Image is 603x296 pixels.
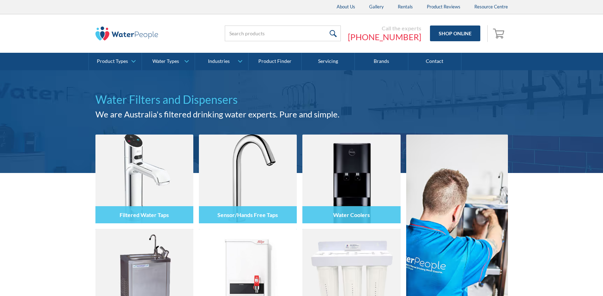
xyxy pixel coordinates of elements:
[408,53,461,70] a: Contact
[89,53,142,70] a: Product Types
[302,135,400,223] img: Water Coolers
[348,25,421,32] div: Call the experts
[302,53,355,70] a: Servicing
[249,53,302,70] a: Product Finder
[95,135,193,223] img: Filtered Water Taps
[225,26,341,41] input: Search products
[195,53,248,70] a: Industries
[430,26,480,41] a: Shop Online
[348,32,421,42] a: [PHONE_NUMBER]
[208,58,230,64] div: Industries
[491,25,508,42] a: Open empty cart
[97,58,128,64] div: Product Types
[217,211,278,218] h4: Sensor/Hands Free Taps
[199,135,297,223] img: Sensor/Hands Free Taps
[152,58,179,64] div: Water Types
[120,211,169,218] h4: Filtered Water Taps
[355,53,408,70] a: Brands
[333,211,370,218] h4: Water Coolers
[142,53,195,70] a: Water Types
[493,28,506,39] img: shopping cart
[95,27,158,41] img: The Water People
